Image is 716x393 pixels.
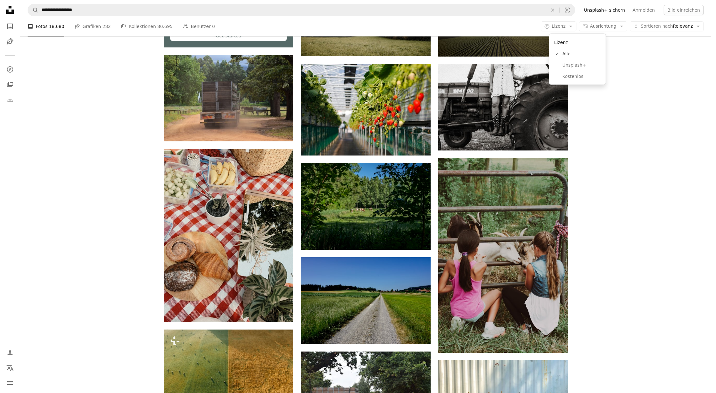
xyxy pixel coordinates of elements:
span: Alle [562,51,601,57]
span: Unsplash+ [562,62,601,68]
button: Lizenz [541,21,576,31]
div: Lizenz [549,34,606,85]
span: Lizenz [552,24,565,29]
span: Kostenlos [562,73,601,79]
div: Lizenz [552,36,603,48]
button: Ausrichtung [579,21,627,31]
